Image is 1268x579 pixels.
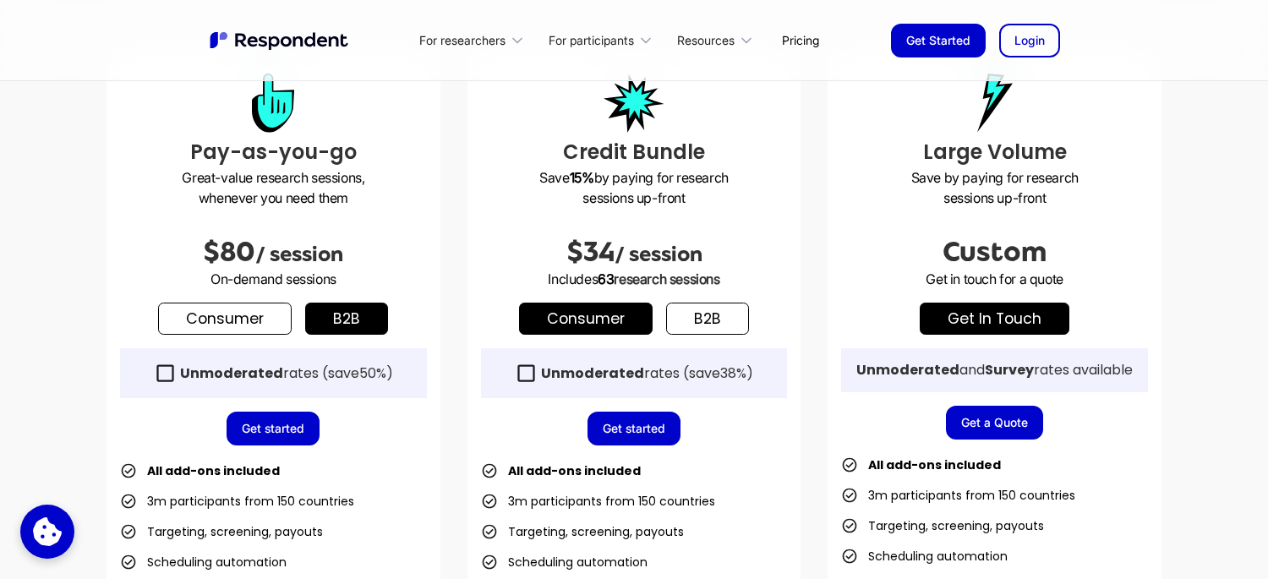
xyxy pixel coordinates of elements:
[841,137,1148,167] h3: Large Volume
[614,270,719,287] span: research sessions
[539,20,668,60] div: For participants
[208,30,352,52] a: home
[566,237,615,267] span: $34
[519,303,653,335] a: Consumer
[598,270,614,287] span: 63
[841,269,1148,289] p: Get in touch for a quote
[999,24,1060,57] a: Login
[158,303,292,335] a: Consumer
[359,363,386,383] span: 50%
[481,137,788,167] h3: Credit Bundle
[481,489,715,513] li: 3m participants from 150 countries
[946,406,1043,440] a: Get a Quote
[120,489,354,513] li: 3m participants from 150 countries
[541,365,753,382] div: rates (save )
[120,137,427,167] h3: Pay-as-you-go
[841,167,1148,208] p: Save by paying for research sessions up-front
[120,269,427,289] p: On-demand sessions
[227,412,320,445] a: Get started
[570,169,594,186] strong: 15%
[985,360,1034,380] strong: Survey
[481,520,684,543] li: Targeting, screening, payouts
[508,462,641,479] strong: All add-ons included
[120,550,287,574] li: Scheduling automation
[255,243,343,266] span: / session
[208,30,352,52] img: Untitled UI logotext
[668,20,768,60] div: Resources
[481,167,788,208] p: Save by paying for research sessions up-front
[856,360,959,380] strong: Unmoderated
[305,303,388,335] a: b2b
[481,550,648,574] li: Scheduling automation
[720,363,746,383] span: 38%
[180,363,283,383] strong: Unmoderated
[120,167,427,208] p: Great-value research sessions, whenever you need them
[943,237,1047,267] span: Custom
[768,20,833,60] a: Pricing
[410,20,539,60] div: For researchers
[419,32,506,49] div: For researchers
[541,363,644,383] strong: Unmoderated
[856,362,1133,379] div: and rates available
[481,269,788,289] p: Includes
[120,520,323,543] li: Targeting, screening, payouts
[549,32,634,49] div: For participants
[180,365,393,382] div: rates (save )
[588,412,680,445] a: Get started
[615,243,702,266] span: / session
[841,544,1008,568] li: Scheduling automation
[891,24,986,57] a: Get Started
[677,32,735,49] div: Resources
[666,303,749,335] a: b2b
[203,237,255,267] span: $80
[868,456,1001,473] strong: All add-ons included
[841,514,1044,538] li: Targeting, screening, payouts
[841,483,1075,507] li: 3m participants from 150 countries
[147,462,280,479] strong: All add-ons included
[920,303,1069,335] a: get in touch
